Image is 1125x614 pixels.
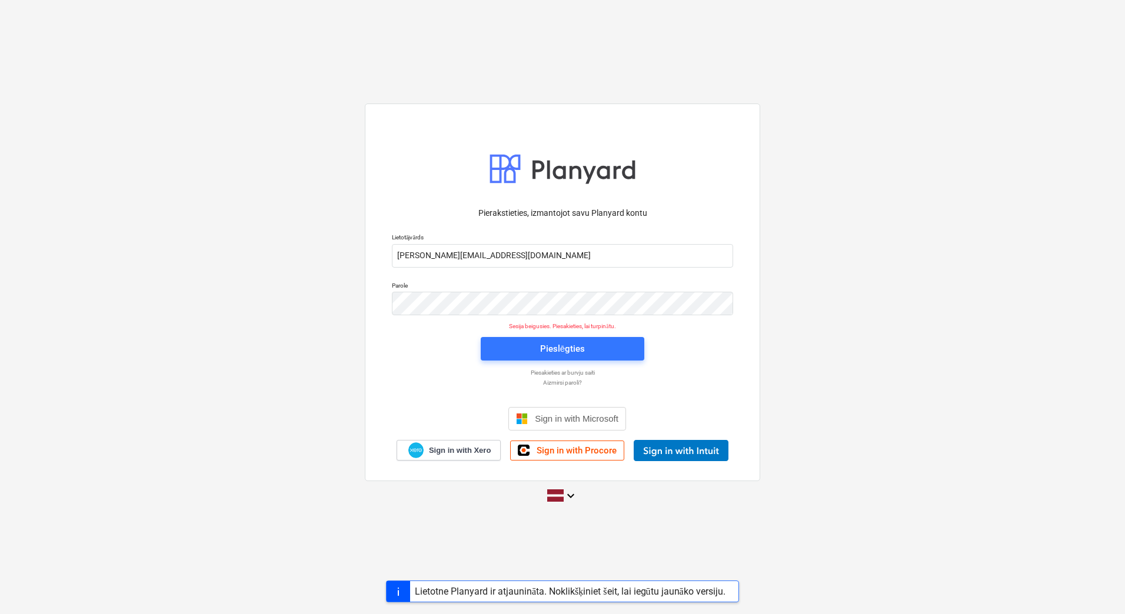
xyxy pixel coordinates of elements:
a: Sign in with Xero [397,440,501,460]
a: Piesakieties ar burvju saiti [386,369,739,376]
p: Pierakstieties, izmantojot savu Planyard kontu [392,207,733,219]
span: Sign in with Microsoft [535,413,618,423]
p: Lietotājvārds [392,233,733,243]
a: Sign in with Procore [510,441,624,460]
a: Aizmirsi paroli? [386,379,739,386]
span: Sign in with Xero [429,445,491,456]
span: Sign in with Procore [537,445,617,456]
i: keyboard_arrow_down [564,489,578,503]
img: Xero logo [408,442,424,458]
p: Parole [392,282,733,292]
input: Lietotājvārds [392,244,733,268]
p: Sesija beigusies. Piesakieties, lai turpinātu. [385,322,740,330]
div: Lietotne Planyard ir atjaunināta. Noklikšķiniet šeit, lai iegūtu jaunāko versiju. [415,586,725,597]
div: Pieslēgties [540,341,585,356]
img: Microsoft logo [516,413,528,425]
button: Pieslēgties [481,337,644,361]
